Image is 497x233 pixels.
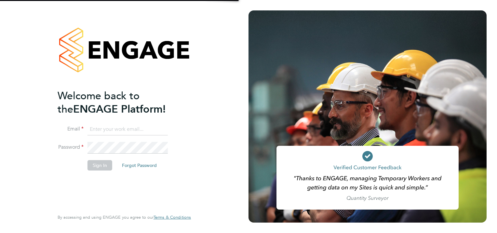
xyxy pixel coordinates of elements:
[58,126,84,132] label: Email
[58,89,140,116] span: Welcome back to the
[154,215,191,220] a: Terms & Conditions
[58,89,184,116] h2: ENGAGE Platform!
[58,144,84,151] label: Password
[117,160,162,171] button: Forgot Password
[87,160,112,171] button: Sign In
[58,214,191,220] span: By accessing and using ENGAGE you agree to our
[87,124,168,135] input: Enter your work email...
